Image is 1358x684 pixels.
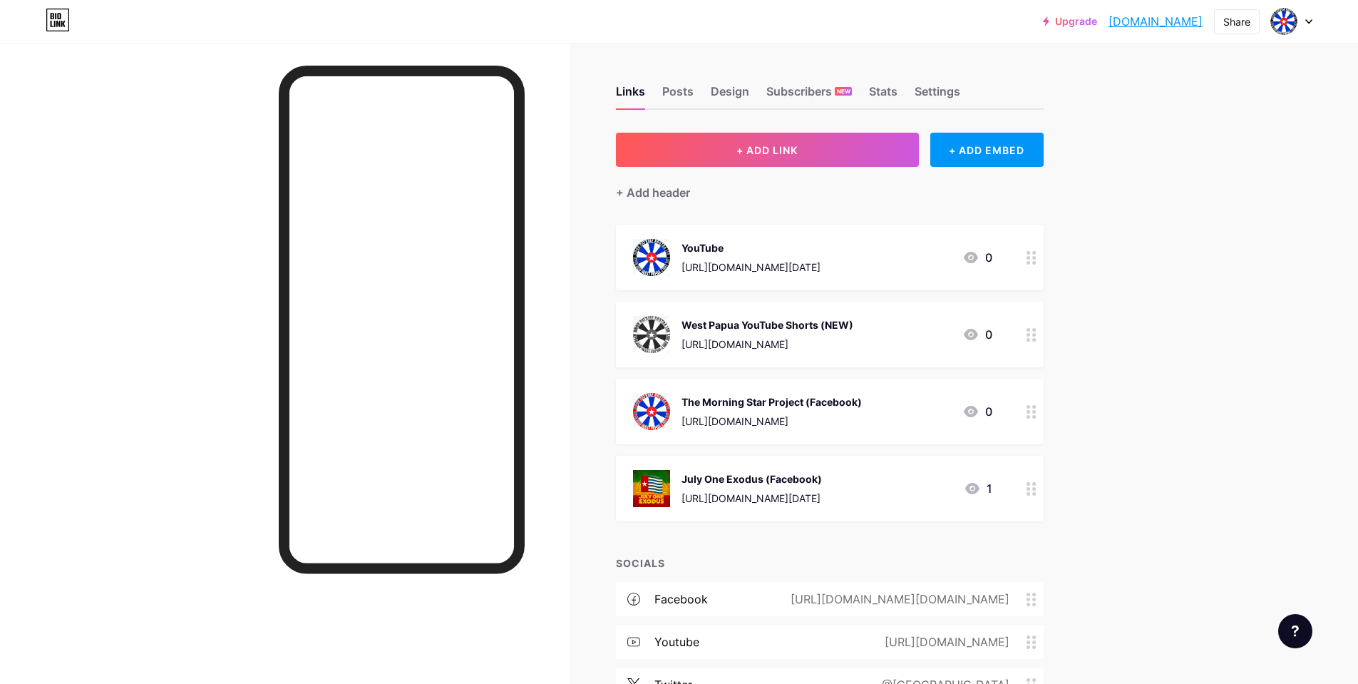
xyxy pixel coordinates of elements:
[1223,14,1250,29] div: Share
[711,83,749,108] div: Design
[869,83,897,108] div: Stats
[633,393,670,430] img: The Morning Star Project (Facebook)
[930,133,1044,167] div: + ADD EMBED
[964,480,992,497] div: 1
[681,240,821,255] div: YouTube
[616,133,919,167] button: + ADD LINK
[1108,13,1203,30] a: [DOMAIN_NAME]
[915,83,960,108] div: Settings
[616,184,690,201] div: + Add header
[962,249,992,266] div: 0
[736,144,798,156] span: + ADD LINK
[654,633,699,650] div: youtube
[681,491,822,506] div: [URL][DOMAIN_NAME][DATE]
[681,414,862,429] div: [URL][DOMAIN_NAME]
[681,394,862,409] div: The Morning Star Project (Facebook)
[654,591,708,608] div: facebook
[681,260,821,275] div: [URL][DOMAIN_NAME][DATE]
[1043,16,1097,27] a: Upgrade
[962,326,992,343] div: 0
[633,470,670,507] img: July One Exodus (Facebook)
[633,239,670,276] img: YouTube
[962,403,992,420] div: 0
[681,471,822,486] div: July One Exodus (Facebook)
[681,317,853,332] div: West Papua YouTube Shorts (NEW)
[616,556,1044,571] div: SOCIALS
[837,87,850,96] span: NEW
[616,83,645,108] div: Links
[633,316,670,353] img: West Papua YouTube Shorts (NEW)
[681,337,853,352] div: [URL][DOMAIN_NAME]
[862,633,1027,650] div: [URL][DOMAIN_NAME]
[766,83,852,108] div: Subscribers
[662,83,694,108] div: Posts
[1270,8,1297,35] img: westpapua
[768,591,1027,608] div: [URL][DOMAIN_NAME][DOMAIN_NAME]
